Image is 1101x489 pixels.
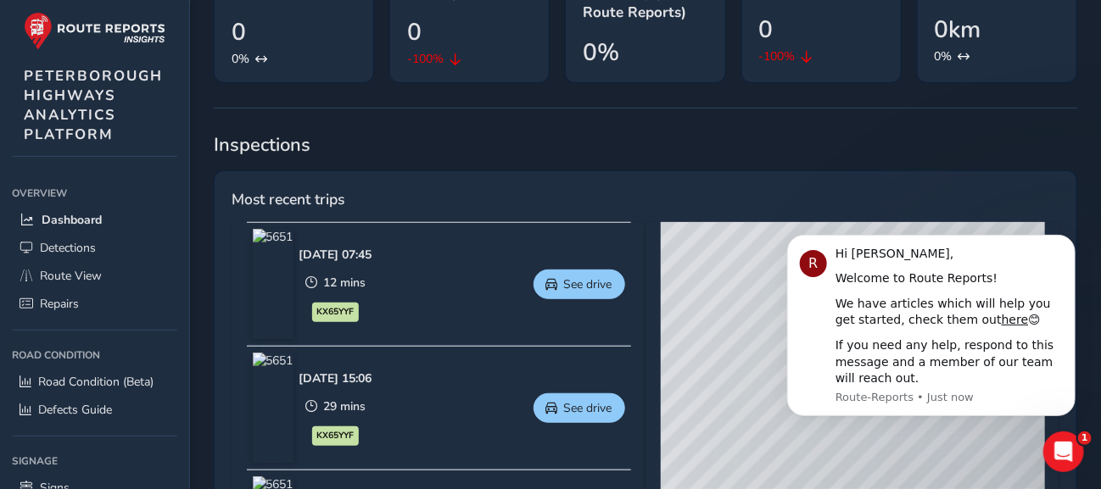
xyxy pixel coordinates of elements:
[564,400,612,416] span: See drive
[12,396,177,424] a: Defects Guide
[759,47,796,65] span: -100%
[24,12,165,50] img: rr logo
[40,268,102,284] span: Route View
[323,275,366,291] span: 12 mins
[407,50,444,68] span: -100%
[38,402,112,418] span: Defects Guide
[12,234,177,262] a: Detections
[12,262,177,290] a: Route View
[232,50,249,68] span: 0%
[534,270,625,299] button: See drive
[12,206,177,234] a: Dashboard
[38,374,154,390] span: Road Condition (Beta)
[317,305,355,319] span: KX65YYF
[534,393,625,423] button: See drive
[935,47,953,65] span: 0%
[407,14,422,50] span: 0
[24,66,163,144] span: PETERBOROUGH HIGHWAYS ANALYTICS PLATFORM
[214,132,1077,158] span: Inspections
[42,212,102,228] span: Dashboard
[253,229,293,339] img: 5651
[253,353,293,463] img: 5651
[12,342,177,368] div: Road Condition
[299,370,372,386] div: [DATE] 15:06
[935,12,981,47] span: 0km
[232,14,246,50] span: 0
[1078,431,1092,445] span: 1
[583,35,619,70] span: 0%
[299,247,372,263] div: [DATE] 07:45
[1043,431,1084,472] iframe: Intercom live chat
[12,368,177,396] a: Road Condition (Beta)
[40,240,96,256] span: Detections
[323,398,366,414] span: 29 mins
[12,181,177,206] div: Overview
[317,429,355,442] span: KX65YYF
[12,448,177,474] div: Signage
[232,188,344,210] span: Most recent trips
[564,276,612,292] span: See drive
[759,12,774,47] span: 0
[40,296,79,312] span: Repairs
[12,290,177,318] a: Repairs
[762,214,1101,481] iframe: Intercom notifications message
